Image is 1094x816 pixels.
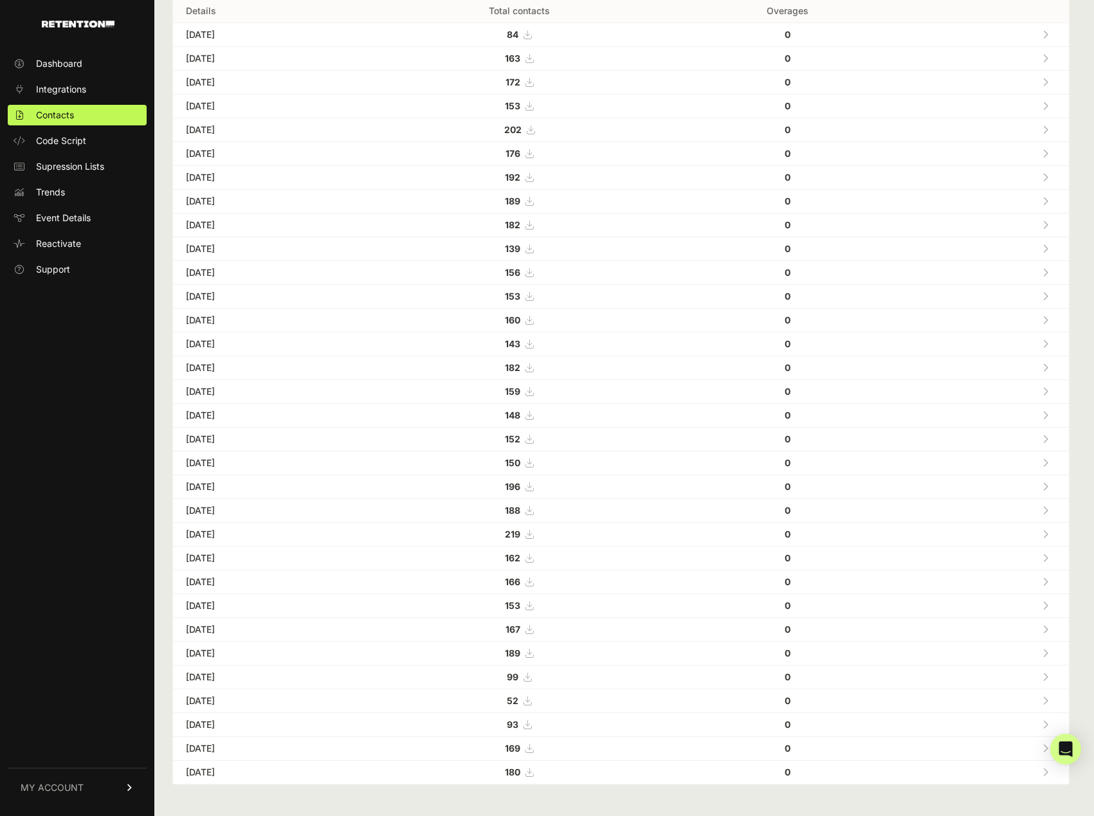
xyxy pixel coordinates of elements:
[507,719,531,730] a: 93
[505,291,520,302] strong: 153
[173,475,368,499] td: [DATE]
[785,433,790,444] strong: 0
[507,29,531,40] a: 84
[505,100,520,111] strong: 153
[505,552,520,563] strong: 162
[173,95,368,118] td: [DATE]
[785,624,790,635] strong: 0
[505,267,533,278] a: 156
[173,47,368,71] td: [DATE]
[785,314,790,325] strong: 0
[785,648,790,658] strong: 0
[785,766,790,777] strong: 0
[785,505,790,516] strong: 0
[173,618,368,642] td: [DATE]
[505,362,520,373] strong: 182
[505,743,520,754] strong: 169
[505,410,520,421] strong: 148
[505,410,533,421] a: 148
[505,648,520,658] strong: 189
[505,100,533,111] a: 153
[505,53,520,64] strong: 163
[785,148,790,159] strong: 0
[505,433,520,444] strong: 152
[505,219,520,230] strong: 182
[36,186,65,199] span: Trends
[505,243,533,254] a: 139
[173,594,368,618] td: [DATE]
[173,23,368,47] td: [DATE]
[173,309,368,332] td: [DATE]
[505,576,533,587] a: 166
[505,433,533,444] a: 152
[785,576,790,587] strong: 0
[505,766,520,777] strong: 180
[8,259,147,280] a: Support
[8,156,147,177] a: Supression Lists
[36,212,91,224] span: Event Details
[785,362,790,373] strong: 0
[785,743,790,754] strong: 0
[785,529,790,539] strong: 0
[505,457,533,468] a: 150
[507,695,518,706] strong: 52
[505,600,533,611] a: 153
[785,219,790,230] strong: 0
[173,666,368,689] td: [DATE]
[173,118,368,142] td: [DATE]
[506,148,533,159] a: 176
[785,719,790,730] strong: 0
[173,428,368,451] td: [DATE]
[785,195,790,206] strong: 0
[785,600,790,611] strong: 0
[785,243,790,254] strong: 0
[506,77,533,87] a: 172
[8,182,147,203] a: Trends
[506,77,520,87] strong: 172
[8,768,147,807] a: MY ACCOUNT
[8,131,147,151] a: Code Script
[506,624,533,635] a: 167
[36,83,86,96] span: Integrations
[505,172,533,183] a: 192
[785,552,790,563] strong: 0
[173,761,368,784] td: [DATE]
[785,172,790,183] strong: 0
[505,53,533,64] a: 163
[785,100,790,111] strong: 0
[505,314,533,325] a: 160
[173,285,368,309] td: [DATE]
[36,160,104,173] span: Supression Lists
[785,291,790,302] strong: 0
[173,213,368,237] td: [DATE]
[505,600,520,611] strong: 153
[785,457,790,468] strong: 0
[505,195,533,206] a: 189
[36,263,70,276] span: Support
[8,53,147,74] a: Dashboard
[507,29,518,40] strong: 84
[505,529,520,539] strong: 219
[36,57,82,70] span: Dashboard
[173,499,368,523] td: [DATE]
[505,552,533,563] a: 162
[505,219,533,230] a: 182
[507,695,531,706] a: 52
[504,124,522,135] strong: 202
[505,338,533,349] a: 143
[505,505,533,516] a: 188
[173,71,368,95] td: [DATE]
[36,109,74,122] span: Contacts
[173,332,368,356] td: [DATE]
[505,362,533,373] a: 182
[8,79,147,100] a: Integrations
[8,233,147,254] a: Reactivate
[42,21,114,28] img: Retention.com
[505,195,520,206] strong: 189
[507,671,531,682] a: 99
[785,124,790,135] strong: 0
[1050,734,1081,765] div: Open Intercom Messenger
[785,77,790,87] strong: 0
[785,53,790,64] strong: 0
[505,481,520,492] strong: 196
